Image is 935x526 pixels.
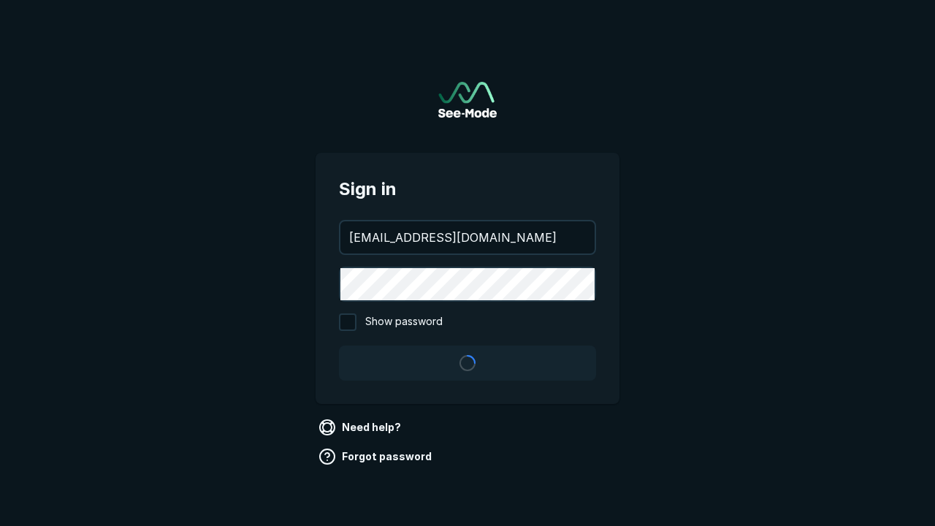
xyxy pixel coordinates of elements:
a: Forgot password [316,445,438,468]
a: Need help? [316,416,407,439]
img: See-Mode Logo [438,82,497,118]
a: Go to sign in [438,82,497,118]
span: Show password [365,313,443,331]
input: your@email.com [340,221,595,254]
span: Sign in [339,176,596,202]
